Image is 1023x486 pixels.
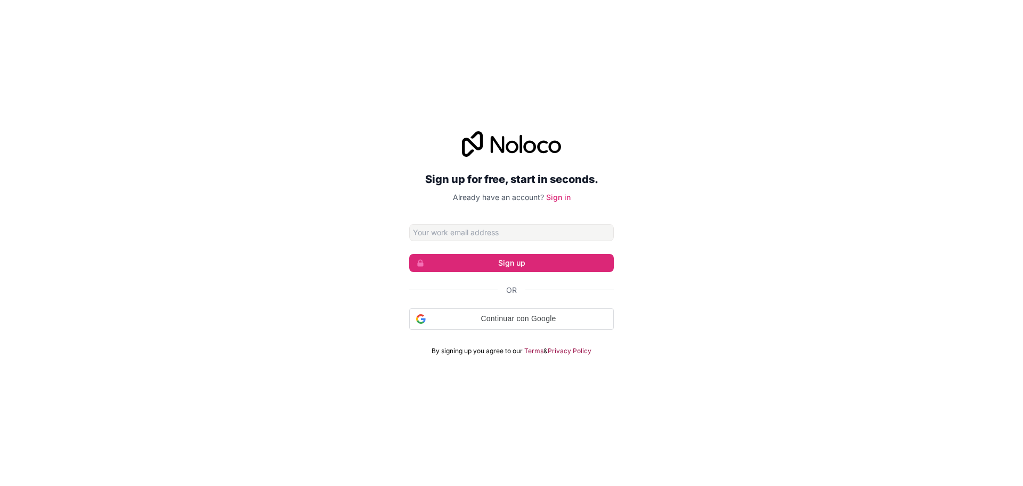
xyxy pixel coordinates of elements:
[409,224,614,241] input: Email address
[409,254,614,272] button: Sign up
[409,170,614,189] h2: Sign up for free, start in seconds.
[546,193,571,202] a: Sign in
[409,308,614,330] div: Continuar con Google
[548,347,591,355] a: Privacy Policy
[430,313,607,324] span: Continuar con Google
[453,193,544,202] span: Already have an account?
[524,347,543,355] a: Terms
[506,285,517,296] span: Or
[432,347,523,355] span: By signing up you agree to our
[543,347,548,355] span: &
